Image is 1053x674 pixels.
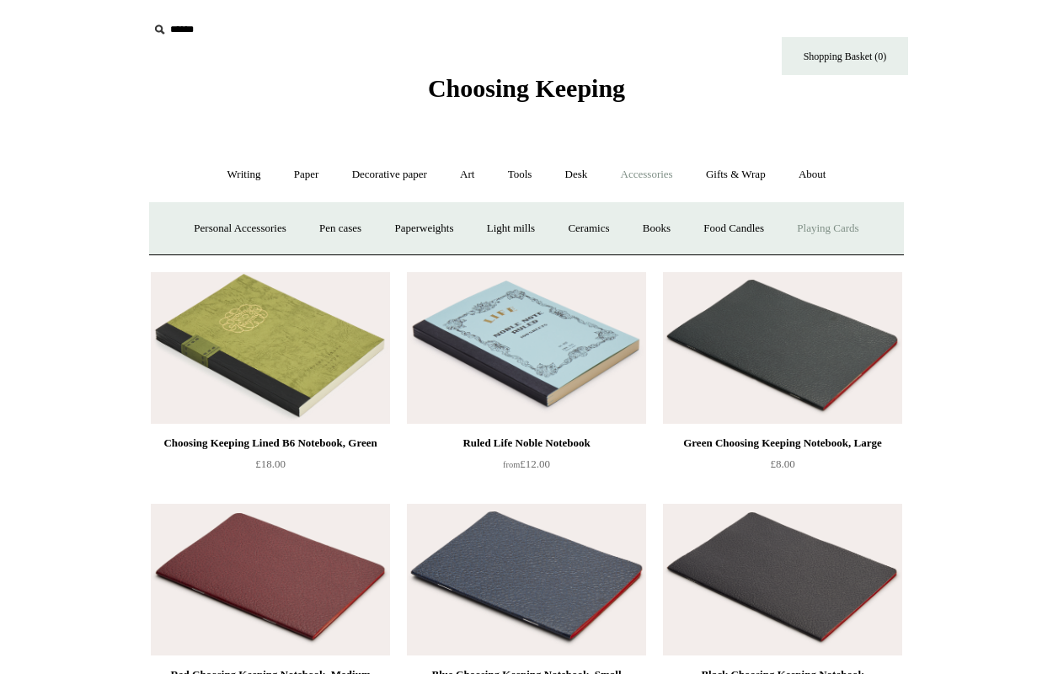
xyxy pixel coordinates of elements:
[770,457,794,470] span: £8.00
[407,272,646,424] img: Ruled Life Noble Notebook
[503,460,520,469] span: from
[782,206,874,251] a: Playing Cards
[782,37,908,75] a: Shopping Basket (0)
[304,206,377,251] a: Pen cases
[628,206,686,251] a: Books
[428,88,625,99] a: Choosing Keeping
[379,206,468,251] a: Paperweights
[337,152,442,197] a: Decorative paper
[663,272,902,424] img: Green Choosing Keeping Notebook, Large
[212,152,276,197] a: Writing
[663,433,902,502] a: Green Choosing Keeping Notebook, Large £8.00
[151,504,390,655] a: Red Choosing Keeping Notebook, Medium Red Choosing Keeping Notebook, Medium
[493,152,548,197] a: Tools
[550,152,603,197] a: Desk
[606,152,688,197] a: Accessories
[667,433,898,453] div: Green Choosing Keeping Notebook, Large
[688,206,779,251] a: Food Candles
[428,74,625,102] span: Choosing Keeping
[553,206,624,251] a: Ceramics
[179,206,301,251] a: Personal Accessories
[407,433,646,502] a: Ruled Life Noble Notebook from£12.00
[155,433,386,453] div: Choosing Keeping Lined B6 Notebook, Green
[783,152,842,197] a: About
[407,272,646,424] a: Ruled Life Noble Notebook Ruled Life Noble Notebook
[279,152,334,197] a: Paper
[411,433,642,453] div: Ruled Life Noble Notebook
[151,272,390,424] a: Choosing Keeping Lined B6 Notebook, Green Choosing Keeping Lined B6 Notebook, Green
[663,504,902,655] a: Black Choosing Keeping Notebook Black Choosing Keeping Notebook
[691,152,781,197] a: Gifts & Wrap
[503,457,550,470] span: £12.00
[407,504,646,655] a: Blue Choosing Keeping Notebook, Small Blue Choosing Keeping Notebook, Small
[663,272,902,424] a: Green Choosing Keeping Notebook, Large Green Choosing Keeping Notebook, Large
[151,433,390,502] a: Choosing Keeping Lined B6 Notebook, Green £18.00
[407,504,646,655] img: Blue Choosing Keeping Notebook, Small
[445,152,489,197] a: Art
[472,206,550,251] a: Light mills
[151,272,390,424] img: Choosing Keeping Lined B6 Notebook, Green
[255,457,286,470] span: £18.00
[663,504,902,655] img: Black Choosing Keeping Notebook
[151,504,390,655] img: Red Choosing Keeping Notebook, Medium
